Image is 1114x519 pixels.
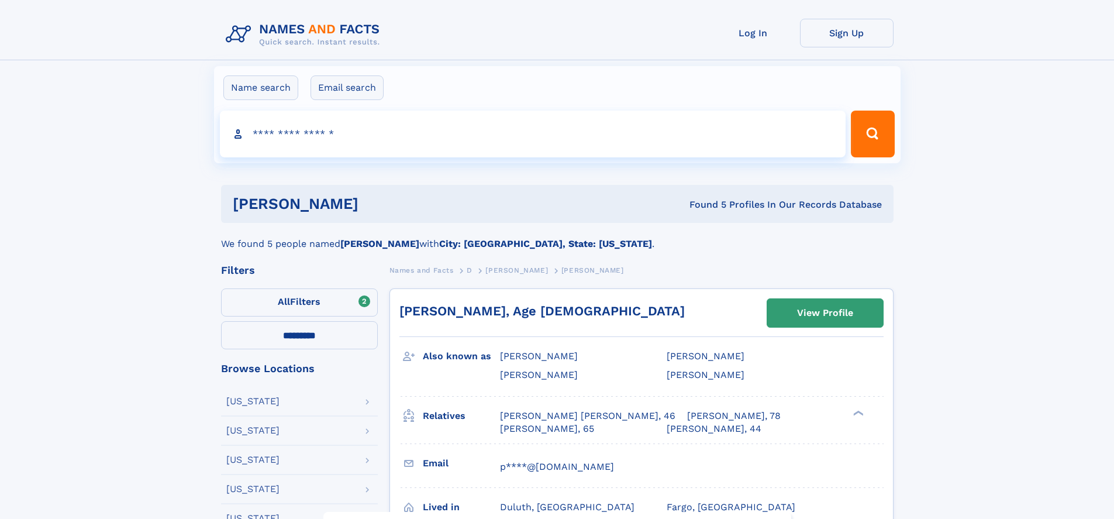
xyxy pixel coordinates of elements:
div: Found 5 Profiles In Our Records Database [524,198,882,211]
span: D [467,266,472,274]
div: ❯ [850,409,864,417]
a: View Profile [767,299,883,327]
div: [US_STATE] [226,397,280,406]
button: Search Button [851,111,894,157]
h3: Lived in [423,497,500,517]
a: [PERSON_NAME], Age [DEMOGRAPHIC_DATA] [399,304,685,318]
span: All [278,296,290,307]
a: Log In [706,19,800,47]
a: [PERSON_NAME] [PERSON_NAME], 46 [500,410,675,422]
span: Duluth, [GEOGRAPHIC_DATA] [500,501,634,513]
a: [PERSON_NAME] [485,263,548,277]
div: View Profile [797,300,853,326]
span: [PERSON_NAME] [561,266,624,274]
div: Filters [221,265,378,276]
div: We found 5 people named with . [221,223,894,251]
span: [PERSON_NAME] [500,350,578,362]
span: [PERSON_NAME] [500,369,578,380]
span: [PERSON_NAME] [485,266,548,274]
label: Name search [223,75,298,100]
span: [PERSON_NAME] [667,350,744,362]
input: search input [220,111,846,157]
a: Names and Facts [389,263,454,277]
a: D [467,263,472,277]
b: [PERSON_NAME] [340,238,419,249]
label: Filters [221,288,378,317]
h3: Email [423,453,500,473]
span: [PERSON_NAME] [667,369,744,380]
div: [US_STATE] [226,426,280,435]
div: Browse Locations [221,363,378,374]
h3: Relatives [423,406,500,426]
label: Email search [311,75,384,100]
img: Logo Names and Facts [221,19,389,50]
span: Fargo, [GEOGRAPHIC_DATA] [667,501,795,513]
a: Sign Up [800,19,894,47]
h3: Also known as [423,346,500,366]
b: City: [GEOGRAPHIC_DATA], State: [US_STATE] [439,238,652,249]
a: [PERSON_NAME], 65 [500,422,594,435]
div: [US_STATE] [226,484,280,494]
a: [PERSON_NAME], 44 [667,422,761,435]
h1: [PERSON_NAME] [233,197,524,211]
div: [US_STATE] [226,455,280,465]
a: [PERSON_NAME], 78 [687,410,781,422]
